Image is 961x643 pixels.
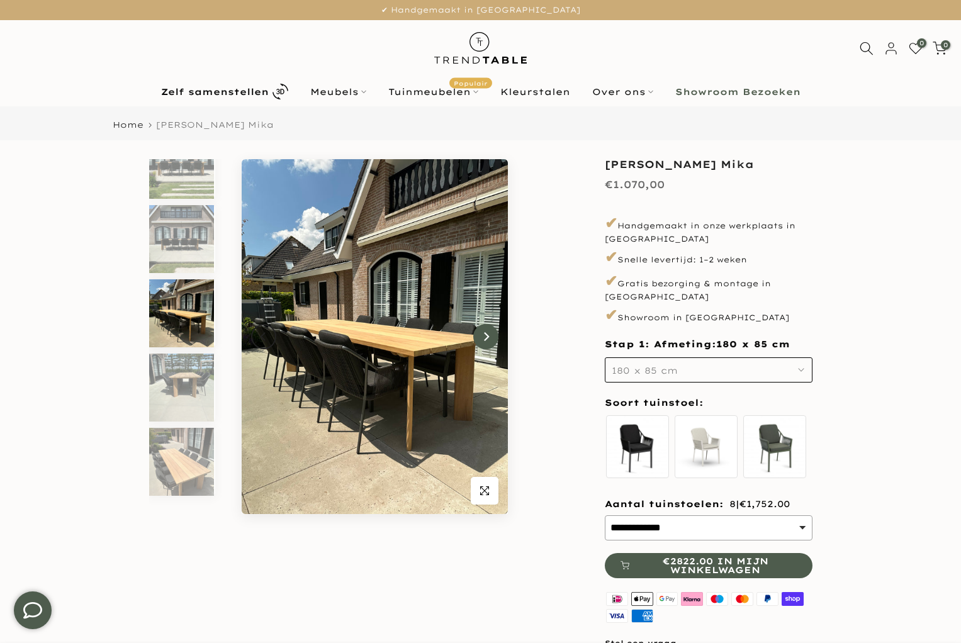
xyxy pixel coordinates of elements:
[780,591,805,608] img: shopify pay
[581,84,664,99] a: Over ons
[909,42,923,55] a: 0
[605,496,723,512] span: Aantal tuinstoelen:
[605,271,812,302] p: Gratis bezorging & montage in [GEOGRAPHIC_DATA]
[629,608,655,625] img: american express
[113,121,143,129] a: Home
[605,247,617,266] span: ✔
[605,305,812,326] p: Showroom in [GEOGRAPHIC_DATA]
[605,159,812,169] h1: [PERSON_NAME] Mika
[917,38,926,48] span: 0
[634,557,796,574] span: €2822.00 in mijn winkelwagen
[605,305,617,324] span: ✔
[739,498,790,510] span: €1,752.00
[605,395,703,411] span: Soort tuinstoel:
[629,591,655,608] img: apple pay
[425,20,536,76] img: trend-table
[605,357,812,383] button: 180 x 85 cm
[377,84,489,99] a: TuinmeubelenPopulair
[680,591,705,608] img: klarna
[605,553,812,578] button: €2822.00 in mijn winkelwagen
[251,324,276,349] button: Previous
[605,213,617,232] span: ✔
[664,84,811,99] a: Showroom Bezoeken
[736,498,790,510] span: |
[605,591,630,608] img: ideal
[730,591,755,608] img: master
[489,84,581,99] a: Kleurstalen
[705,591,730,608] img: maestro
[605,338,790,350] span: Stap 1: Afmeting:
[612,365,678,376] span: 180 x 85 cm
[473,324,498,349] button: Next
[1,579,64,642] iframe: toggle-frame
[605,271,617,290] span: ✔
[16,3,945,17] p: ✔ Handgemaakt in [GEOGRAPHIC_DATA]
[933,42,947,55] a: 0
[156,120,274,130] span: [PERSON_NAME] Mika
[605,213,812,244] p: Handgemaakt in onze werkplaats in [GEOGRAPHIC_DATA]
[755,591,780,608] img: paypal
[299,84,377,99] a: Meubels
[655,591,680,608] img: google pay
[449,77,492,88] span: Populair
[605,176,665,194] div: €1.070,00
[605,247,812,268] p: Snelle levertijd: 1–2 weken
[161,87,269,96] b: Zelf samenstellen
[941,40,950,50] span: 0
[150,81,299,103] a: Zelf samenstellen
[716,338,790,351] span: 180 x 85 cm
[675,87,801,96] b: Showroom Bezoeken
[729,496,790,512] span: 8
[605,608,630,625] img: visa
